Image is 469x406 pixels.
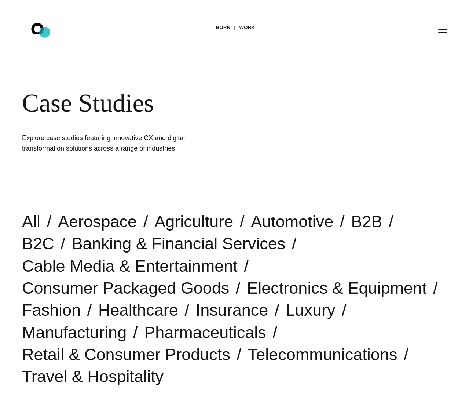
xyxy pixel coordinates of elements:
[434,23,451,38] button: Open
[22,257,238,275] a: Cable Media & Entertainment
[144,323,266,342] a: Pharmaceuticals
[22,345,230,364] a: Retail & Consumer Products
[216,22,231,33] a: BORN
[22,323,127,342] a: Manufacturing
[239,22,255,33] a: Work
[22,212,40,231] a: All
[58,212,137,231] a: Aerospace
[72,234,286,253] a: Banking & Financial Services
[22,88,330,118] div: Case Studies
[22,133,209,153] h1: Explore case studies featuring innovative CX and digital transformation solutions across a range ...
[196,301,268,319] a: Insurance
[286,301,335,319] a: Luxury
[22,234,54,253] a: B2C
[154,212,233,231] a: Agriculture
[248,345,397,364] a: Telecommunications
[22,279,229,297] a: Consumer Packaged Goods
[22,367,164,386] a: Travel & Hospitality
[98,301,178,319] a: Healthcare
[247,279,426,297] a: Electronics & Equipment
[251,212,333,231] a: Automotive
[351,212,382,231] a: B2B
[22,301,81,319] a: Fashion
